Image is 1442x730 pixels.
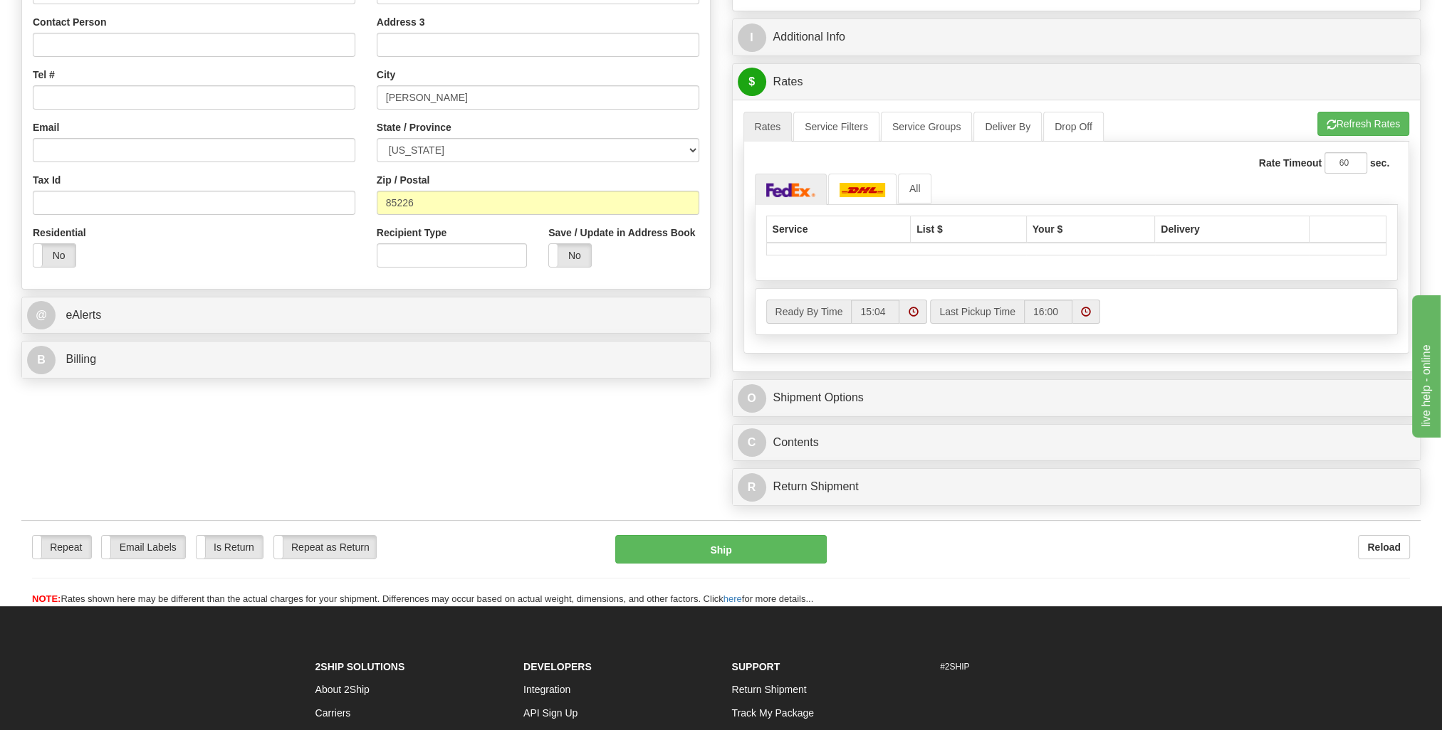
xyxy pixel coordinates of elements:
[732,707,814,719] a: Track My Package
[33,244,75,267] label: No
[1370,156,1389,170] label: sec.
[738,68,766,96] span: $
[33,226,86,240] label: Residential
[1317,112,1409,136] button: Refresh Rates
[1155,216,1310,243] th: Delivery
[738,383,1416,413] a: OShipment Options
[315,707,351,719] a: Carriers
[738,428,1416,457] a: CContents
[1026,216,1155,243] th: Your $
[738,68,1416,97] a: $Rates
[377,173,430,187] label: Zip / Postal
[940,662,1127,672] h6: #2SHIP
[27,346,56,374] span: B
[738,23,766,52] span: I
[1367,541,1401,553] b: Reload
[973,112,1042,142] a: Deliver By
[27,301,56,329] span: @
[738,472,1416,502] a: RReturn Shipment
[66,309,101,321] span: eAlerts
[33,15,106,29] label: Contact Person
[274,536,376,559] label: Repeat as Return
[548,226,695,240] label: Save / Update in Address Book
[930,300,1024,324] label: Last Pickup Time
[881,112,972,142] a: Service Groups
[66,353,96,365] span: Billing
[197,536,263,559] label: Is Return
[1358,535,1410,559] button: Reload
[11,9,132,26] div: live help - online
[33,173,61,187] label: Tax Id
[102,536,185,559] label: Email Labels
[549,244,591,267] label: No
[21,593,1421,606] div: Rates shown here may be different than the actual charges for your shipment. Differences may occu...
[1259,156,1322,170] label: Rate Timeout
[743,112,793,142] a: Rates
[377,68,395,82] label: City
[33,536,91,559] label: Repeat
[33,68,55,82] label: Tel #
[732,661,780,672] strong: Support
[738,384,766,413] span: O
[898,174,932,203] a: All
[793,112,879,142] a: Service Filters
[766,183,816,197] img: FedEx Express®
[738,428,766,457] span: C
[523,661,592,672] strong: Developers
[732,684,807,695] a: Return Shipment
[1043,112,1104,142] a: Drop Off
[377,226,447,240] label: Recipient Type
[840,183,885,197] img: DHL
[33,120,59,134] label: Email
[377,120,451,134] label: State / Province
[523,707,578,719] a: API Sign Up
[523,684,570,695] a: Integration
[315,684,370,695] a: About 2Ship
[723,593,742,604] a: here
[27,301,705,330] a: @ eAlerts
[615,535,827,564] button: Ship
[766,300,852,324] label: Ready By Time
[766,216,911,243] th: Service
[32,593,61,604] span: NOTE:
[1409,292,1441,438] iframe: chat widget
[377,15,425,29] label: Address 3
[738,23,1416,52] a: IAdditional Info
[911,216,1026,243] th: List $
[738,473,766,502] span: R
[27,345,705,374] a: B Billing
[315,661,405,672] strong: 2Ship Solutions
